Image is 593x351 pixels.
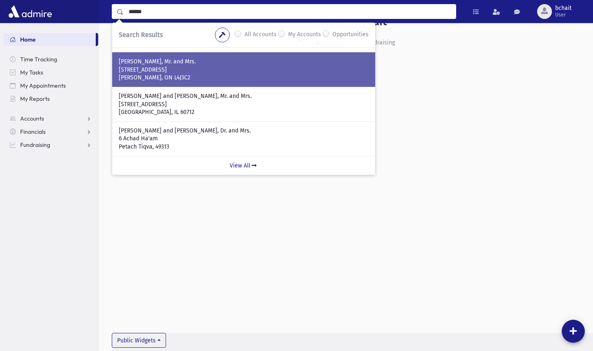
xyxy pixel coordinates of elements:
a: Accounts [3,112,98,125]
span: User [555,12,572,18]
p: [PERSON_NAME] and [PERSON_NAME], Dr. and Mrs. [119,127,369,135]
a: My Reports [3,92,98,105]
span: My Tasks [20,69,43,76]
a: Time Tracking [3,53,98,66]
p: [PERSON_NAME], Mr. and Mrs. [119,58,369,66]
button: Public Widgets [112,333,166,348]
span: Financials [20,128,46,135]
p: [STREET_ADDRESS] [119,100,369,109]
input: Search [124,4,456,19]
span: Accounts [20,115,44,122]
span: My Reports [20,95,50,102]
label: My Accounts [288,30,321,40]
label: Opportunities [332,30,369,40]
label: All Accounts [245,30,277,40]
span: My Appointments [20,82,66,89]
a: Home [3,33,96,46]
span: bchait [555,5,572,12]
a: Fundraising [3,138,98,151]
p: [PERSON_NAME] and [PERSON_NAME], Mr. and Mrs. [119,92,369,100]
p: 6 Achad Ha'am [119,135,369,143]
span: Home [20,36,36,43]
div: Fundraising [363,39,395,46]
a: View All [112,156,375,175]
a: Financials [3,125,98,138]
span: Time Tracking [20,56,57,63]
a: My Tasks [3,66,98,79]
span: Search Results [119,31,163,39]
a: Fundraising [351,32,401,55]
span: Fundraising [20,141,50,149]
p: [STREET_ADDRESS] [119,66,369,74]
a: My Appointments [3,79,98,92]
img: AdmirePro [7,3,54,20]
p: [GEOGRAPHIC_DATA], IL 60712 [119,108,369,116]
p: Petach Tiqva, 49313 [119,143,369,151]
p: [PERSON_NAME], ON L4J3C2 [119,74,369,82]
